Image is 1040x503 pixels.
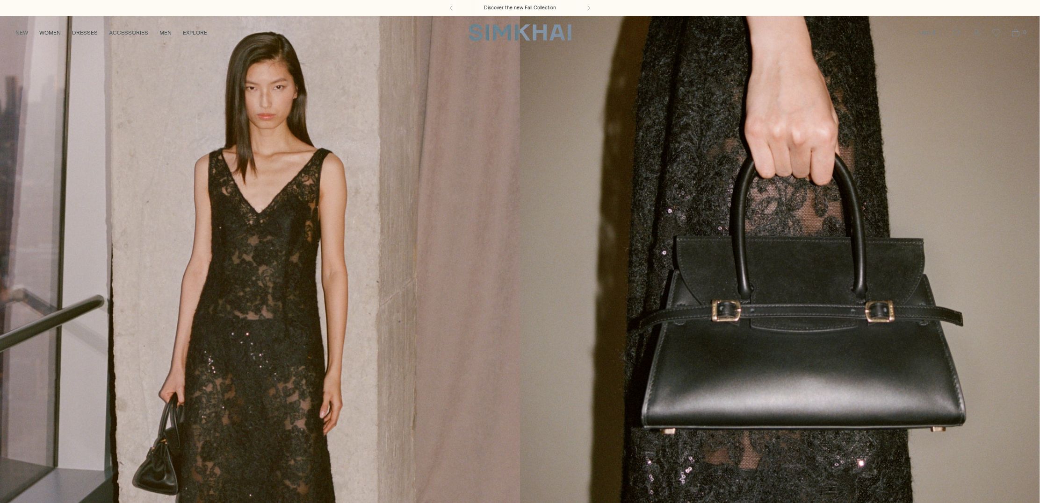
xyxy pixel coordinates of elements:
a: SIMKHAI [469,23,571,42]
a: MEN [159,22,172,43]
button: USD $ [919,22,944,43]
span: 0 [1020,28,1029,36]
a: Open search modal [947,23,966,42]
a: NEW [15,22,28,43]
a: ACCESSORIES [109,22,148,43]
a: EXPLORE [183,22,207,43]
a: DRESSES [72,22,98,43]
a: WOMEN [39,22,61,43]
a: Open cart modal [1006,23,1025,42]
a: Discover the new Fall Collection [484,4,556,12]
a: Wishlist [987,23,1005,42]
a: Go to the account page [967,23,986,42]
